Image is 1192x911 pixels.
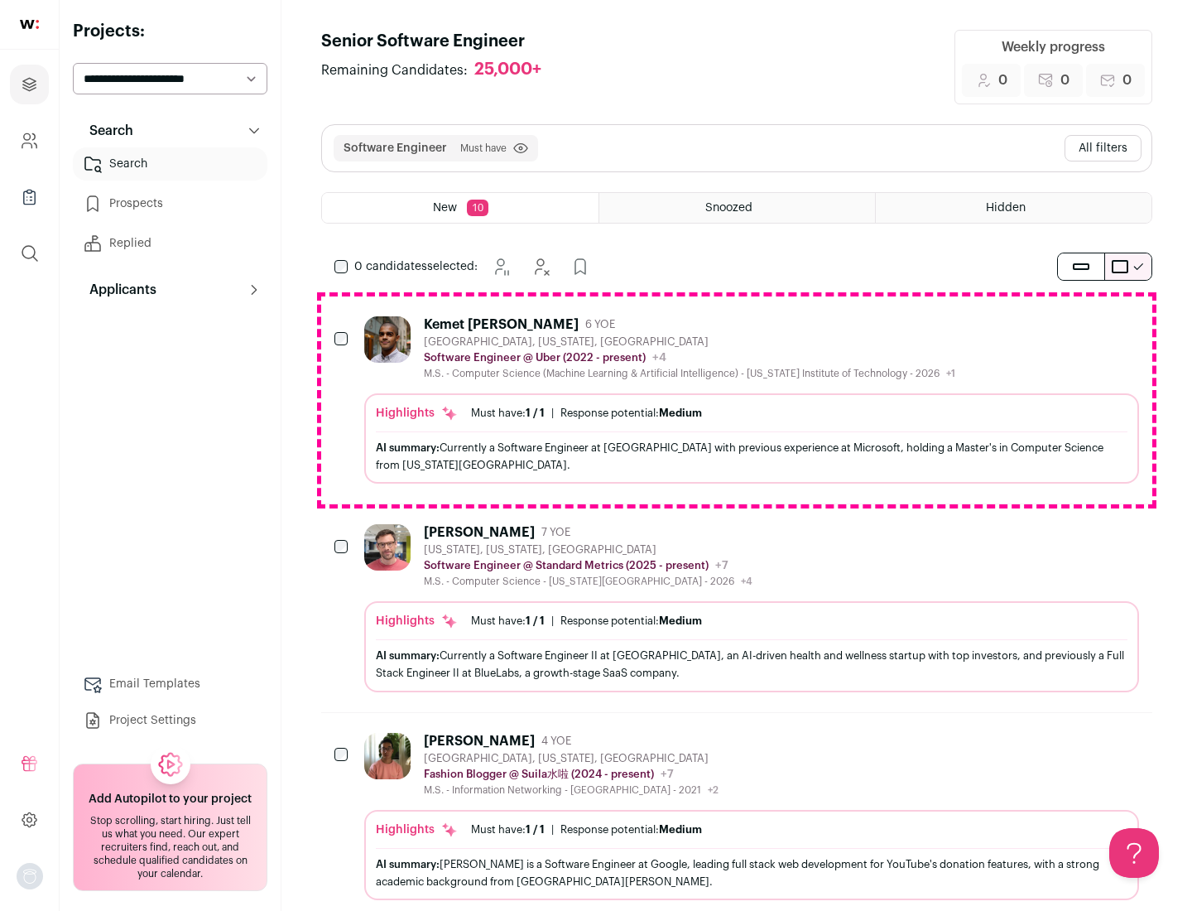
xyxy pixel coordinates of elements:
[715,560,728,571] span: +7
[460,142,507,155] span: Must have
[376,442,440,453] span: AI summary:
[599,193,875,223] a: Snoozed
[946,369,955,378] span: +1
[376,856,1127,890] div: [PERSON_NAME] is a Software Engineer at Google, leading full stack web development for YouTube's ...
[560,823,702,836] div: Response potential:
[541,526,570,539] span: 7 YOE
[376,822,458,838] div: Highlights
[471,615,545,628] div: Must have:
[424,316,579,333] div: Kemet [PERSON_NAME]
[424,335,955,349] div: [GEOGRAPHIC_DATA], [US_STATE], [GEOGRAPHIC_DATA]
[364,733,411,779] img: ebffc8b94a612106133ad1a79c5dcc917f1f343d62299c503ebb759c428adb03.jpg
[541,735,571,748] span: 4 YOE
[10,121,49,161] a: Company and ATS Settings
[321,60,468,80] span: Remaining Candidates:
[1122,70,1132,90] span: 0
[364,316,411,363] img: 1d26598260d5d9f7a69202d59cf331847448e6cffe37083edaed4f8fc8795bfe
[1109,828,1159,878] iframe: Help Scout Beacon - Open
[564,250,597,283] button: Add to Prospects
[741,576,752,586] span: +4
[73,114,267,147] button: Search
[474,60,541,80] div: 25,000+
[424,351,646,364] p: Software Engineer @ Uber (2022 - present)
[986,202,1026,214] span: Hidden
[652,352,666,364] span: +4
[344,140,447,157] button: Software Engineer
[1060,70,1069,90] span: 0
[376,647,1127,682] div: Currently a Software Engineer II at [GEOGRAPHIC_DATA], an AI-driven health and wellness startup w...
[354,258,478,275] span: selected:
[424,543,752,557] div: [US_STATE], [US_STATE], [GEOGRAPHIC_DATA]
[17,863,43,889] button: Open dropdown
[79,280,156,300] p: Applicants
[73,668,267,701] a: Email Templates
[321,30,558,53] h1: Senior Software Engineer
[424,559,709,572] p: Software Engineer @ Standard Metrics (2025 - present)
[471,407,702,420] ul: |
[89,791,252,807] h2: Add Autopilot to your project
[471,615,702,628] ul: |
[1065,135,1142,161] button: All filters
[433,202,457,214] span: New
[484,250,517,283] button: Snooze
[560,615,702,628] div: Response potential:
[705,202,752,214] span: Snoozed
[998,70,1007,90] span: 0
[424,733,535,750] div: [PERSON_NAME]
[1002,37,1105,57] div: Weekly progress
[376,439,1127,474] div: Currently a Software Engineer at [GEOGRAPHIC_DATA] with previous experience at Microsoft, holding...
[364,316,1139,484] a: Kemet [PERSON_NAME] 6 YOE [GEOGRAPHIC_DATA], [US_STATE], [GEOGRAPHIC_DATA] Software Engineer @ Ub...
[73,147,267,181] a: Search
[84,814,257,880] div: Stop scrolling, start hiring. Just tell us what you need. Our expert recruiters find, reach out, ...
[354,261,427,272] span: 0 candidates
[73,20,267,43] h2: Projects:
[17,863,43,889] img: nopic.png
[424,783,719,797] div: M.S. - Information Networking - [GEOGRAPHIC_DATA] - 2021
[424,524,535,541] div: [PERSON_NAME]
[10,65,49,104] a: Projects
[471,823,702,836] ul: |
[364,524,411,571] img: 0fb184815f518ed3bcaf4f46c87e3bafcb34ea1ec747045ab451f3ffb05d485a
[471,407,545,420] div: Must have:
[424,575,752,588] div: M.S. - Computer Science - [US_STATE][GEOGRAPHIC_DATA] - 2026
[524,250,557,283] button: Hide
[424,752,719,765] div: [GEOGRAPHIC_DATA], [US_STATE], [GEOGRAPHIC_DATA]
[560,407,702,420] div: Response potential:
[376,650,440,661] span: AI summary:
[661,769,674,780] span: +7
[708,785,719,795] span: +2
[376,859,440,870] span: AI summary:
[526,407,545,418] span: 1 / 1
[424,367,955,380] div: M.S. - Computer Science (Machine Learning & Artificial Intelligence) - [US_STATE] Institute of Te...
[659,407,702,418] span: Medium
[526,824,545,835] span: 1 / 1
[364,524,1139,692] a: [PERSON_NAME] 7 YOE [US_STATE], [US_STATE], [GEOGRAPHIC_DATA] Software Engineer @ Standard Metric...
[73,227,267,260] a: Replied
[73,764,267,891] a: Add Autopilot to your project Stop scrolling, start hiring. Just tell us what you need. Our exper...
[364,733,1139,900] a: [PERSON_NAME] 4 YOE [GEOGRAPHIC_DATA], [US_STATE], [GEOGRAPHIC_DATA] Fashion Blogger @ Suila水啦 (2...
[467,200,488,216] span: 10
[526,615,545,626] span: 1 / 1
[20,20,39,29] img: wellfound-shorthand-0d5821cbd27db2630d0214b213865d53afaa358527fdda9d0ea32b1df1b89c2c.svg
[73,704,267,737] a: Project Settings
[585,318,615,331] span: 6 YOE
[659,615,702,626] span: Medium
[659,824,702,835] span: Medium
[10,177,49,217] a: Company Lists
[73,273,267,306] button: Applicants
[424,768,654,781] p: Fashion Blogger @ Suila水啦 (2024 - present)
[471,823,545,836] div: Must have:
[376,613,458,629] div: Highlights
[376,405,458,422] div: Highlights
[73,187,267,220] a: Prospects
[876,193,1151,223] a: Hidden
[79,121,133,141] p: Search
